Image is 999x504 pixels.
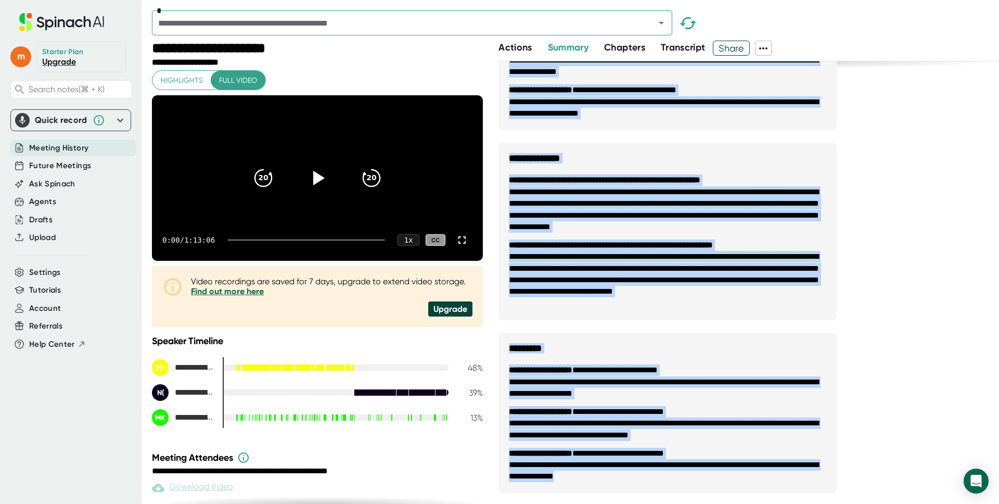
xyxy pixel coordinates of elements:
a: Upgrade [42,57,76,67]
div: Manu Khandelwal [152,409,214,426]
div: N( [152,384,169,401]
button: Future Meetings [29,160,91,172]
span: Share [713,39,749,57]
span: Highlights [161,74,203,87]
button: Open [654,16,669,30]
div: Quick record [35,115,87,125]
button: Full video [211,71,265,90]
a: Find out more here [191,286,264,296]
button: Ask Spinach [29,178,75,190]
button: Agents [29,196,56,208]
div: Speaker Timeline [152,335,483,347]
div: Meeting Attendees [152,451,485,464]
button: Transcript [661,41,706,55]
div: MK [152,409,169,426]
button: Highlights [152,71,211,90]
span: Full video [219,74,257,87]
span: Chapters [604,42,645,53]
span: Help Center [29,338,75,350]
div: 39 % [457,388,483,398]
button: Tutorials [29,284,61,296]
div: Upgrade [428,301,472,317]
button: Drafts [29,214,53,226]
div: Starter Plan [42,47,84,57]
button: Settings [29,267,61,279]
button: Account [29,303,61,314]
div: CC [426,234,445,246]
div: Open Intercom Messenger [964,469,989,494]
div: 1 x [398,234,419,246]
button: Meeting History [29,142,88,154]
div: PP [152,359,169,376]
div: 13 % [457,413,483,423]
span: Summary [548,42,588,53]
div: Partha Sarathi Pati [152,359,214,376]
button: Upload [29,232,56,244]
div: Quick record [15,110,126,131]
button: Chapters [604,41,645,55]
span: m [10,46,31,67]
div: Paid feature [152,482,233,494]
div: Neural Network (6) [152,384,214,401]
button: Help Center [29,338,86,350]
button: Actions [498,41,532,55]
button: Summary [548,41,588,55]
div: Video recordings are saved for 7 days, upgrade to extend video storage. [191,276,472,296]
span: Search notes (⌘ + K) [29,84,105,94]
div: 48 % [457,363,483,373]
button: Share [713,41,750,56]
span: Actions [498,42,532,53]
span: Transcript [661,42,706,53]
button: Referrals [29,320,62,332]
div: 0:00 / 1:13:06 [162,236,215,244]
